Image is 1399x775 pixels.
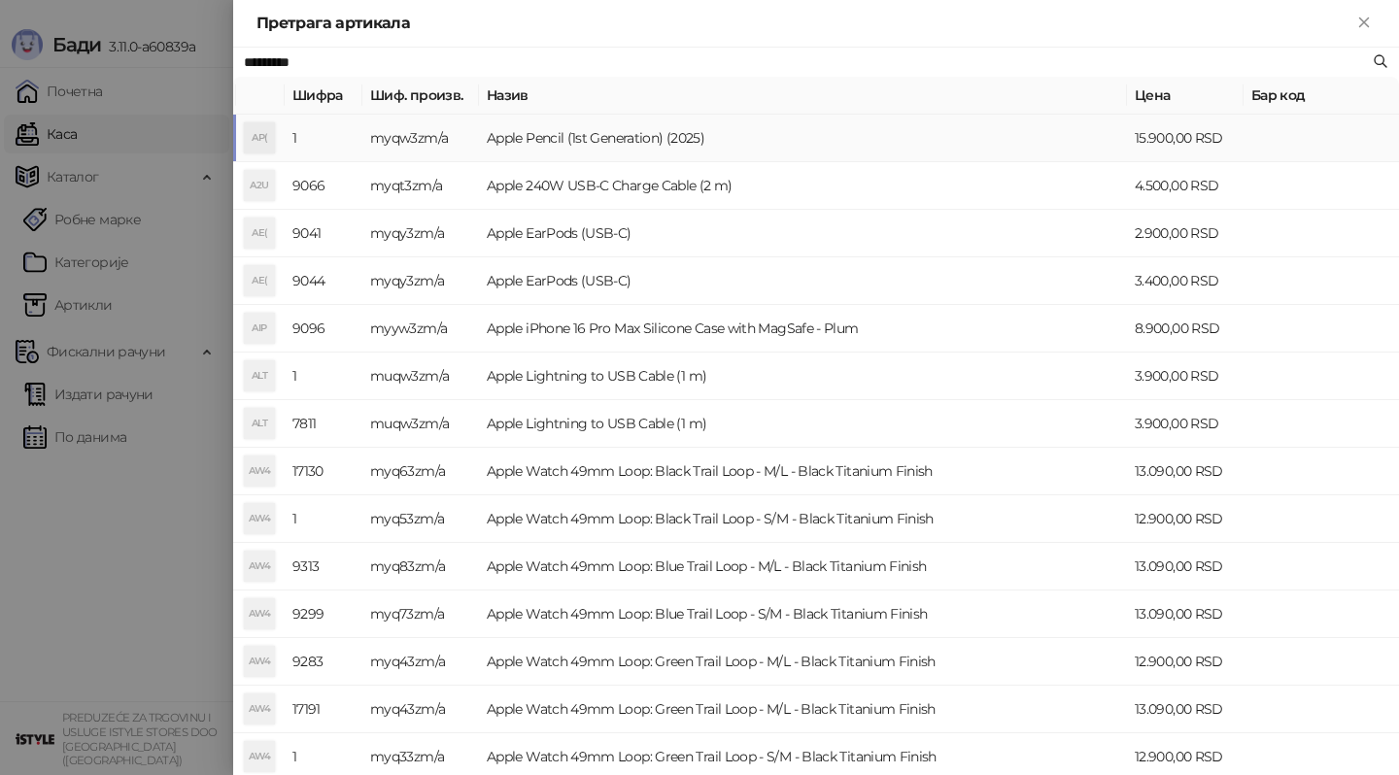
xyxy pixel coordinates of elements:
td: myq63zm/a [362,448,479,495]
td: myqy3zm/a [362,257,479,305]
td: Apple Watch 49mm Loop: Green Trail Loop - M/L - Black Titanium Finish [479,638,1127,686]
td: myq43zm/a [362,686,479,733]
th: Шифра [285,77,362,115]
div: ALT [244,408,275,439]
td: 9044 [285,257,362,305]
td: Apple Watch 49mm Loop: Black Trail Loop - M/L - Black Titanium Finish [479,448,1127,495]
td: myq43zm/a [362,638,479,686]
td: 2.900,00 RSD [1127,210,1244,257]
th: Цена [1127,77,1244,115]
td: 1 [285,495,362,543]
div: AW4 [244,598,275,629]
td: Apple Lightning to USB Cable (1 m) [479,400,1127,448]
td: myq83zm/a [362,543,479,590]
td: 15.900,00 RSD [1127,115,1244,162]
div: AE( [244,218,275,249]
div: AW4 [244,741,275,772]
div: AE( [244,265,275,296]
td: 9096 [285,305,362,353]
td: 13.090,00 RSD [1127,448,1244,495]
td: Apple Lightning to USB Cable (1 m) [479,353,1127,400]
td: Apple 240W USB-C Charge Cable (2 m) [479,162,1127,210]
td: 17191 [285,686,362,733]
td: 13.090,00 RSD [1127,686,1244,733]
td: myq73zm/a [362,590,479,638]
td: Apple EarPods (USB-C) [479,210,1127,257]
th: Бар код [1244,77,1399,115]
td: 17130 [285,448,362,495]
td: 3.400,00 RSD [1127,257,1244,305]
th: Назив [479,77,1127,115]
td: Apple Watch 49mm Loop: Blue Trail Loop - M/L - Black Titanium Finish [479,543,1127,590]
button: Close [1352,12,1376,35]
td: Apple EarPods (USB-C) [479,257,1127,305]
div: AP( [244,122,275,153]
td: myyw3zm/a [362,305,479,353]
td: 7811 [285,400,362,448]
div: AW4 [244,551,275,582]
div: Претрага артикала [256,12,1352,35]
td: 9066 [285,162,362,210]
td: 13.090,00 RSD [1127,543,1244,590]
td: 12.900,00 RSD [1127,495,1244,543]
td: myq53zm/a [362,495,479,543]
td: muqw3zm/a [362,400,479,448]
th: Шиф. произв. [362,77,479,115]
td: Apple Watch 49mm Loop: Blue Trail Loop - S/M - Black Titanium Finish [479,590,1127,638]
td: myqw3zm/a [362,115,479,162]
td: 4.500,00 RSD [1127,162,1244,210]
td: Apple Watch 49mm Loop: Black Trail Loop - S/M - Black Titanium Finish [479,495,1127,543]
td: 9283 [285,638,362,686]
td: 9313 [285,543,362,590]
td: 9299 [285,590,362,638]
td: muqw3zm/a [362,353,479,400]
td: myqt3zm/a [362,162,479,210]
td: 9041 [285,210,362,257]
td: 1 [285,115,362,162]
td: myqy3zm/a [362,210,479,257]
div: AIP [244,313,275,344]
td: 3.900,00 RSD [1127,400,1244,448]
td: 3.900,00 RSD [1127,353,1244,400]
td: Apple Watch 49mm Loop: Green Trail Loop - M/L - Black Titanium Finish [479,686,1127,733]
div: AW4 [244,503,275,534]
div: AW4 [244,646,275,677]
div: A2U [244,170,275,201]
div: AW4 [244,693,275,724]
td: Apple Pencil (1st Generation) (2025) [479,115,1127,162]
td: 13.090,00 RSD [1127,590,1244,638]
div: AW4 [244,455,275,487]
td: 8.900,00 RSD [1127,305,1244,353]
td: Apple iPhone 16 Pro Max Silicone Case with MagSafe - Plum [479,305,1127,353]
td: 12.900,00 RSD [1127,638,1244,686]
div: ALT [244,360,275,391]
td: 1 [285,353,362,400]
